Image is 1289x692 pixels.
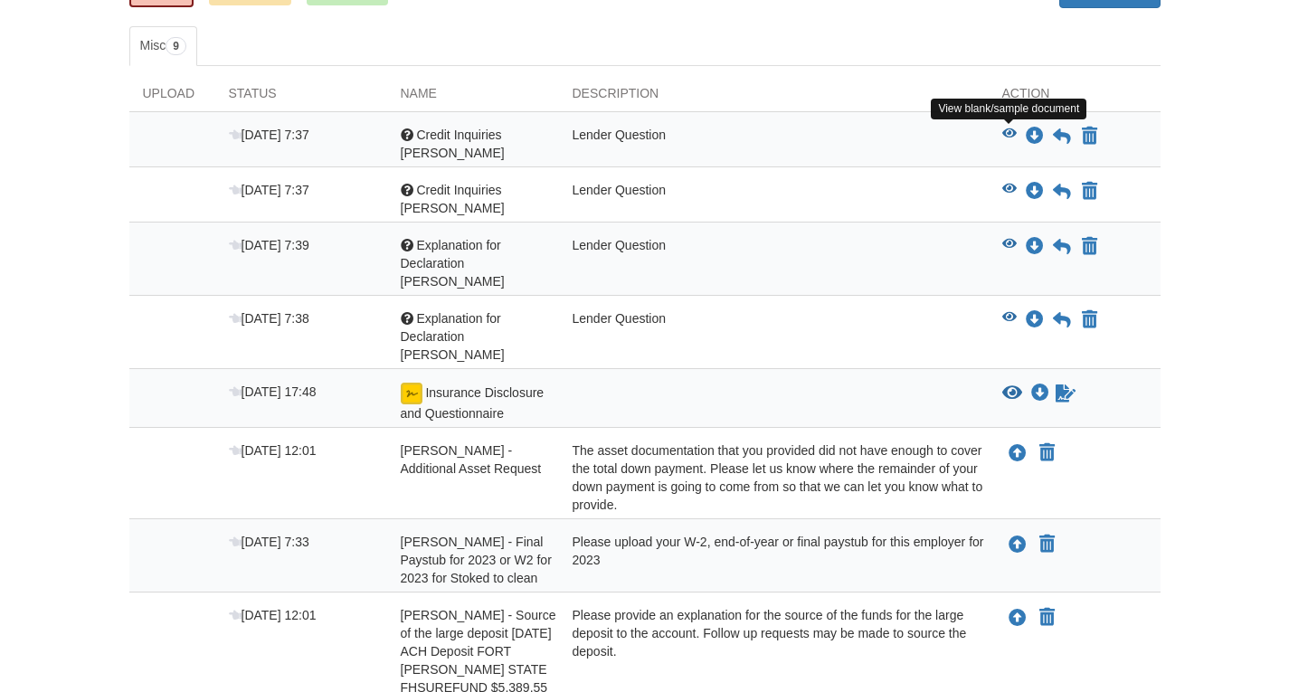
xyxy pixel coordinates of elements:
[1080,236,1099,258] button: Declare Explanation for Declaration Answer Kayla not applicable
[229,183,309,197] span: [DATE] 7:37
[1007,606,1028,630] button: Upload Kelvin Moseley - Source of the large deposit August 12, 2025 ACH Deposit FORT HAYS STATE F...
[1080,126,1099,147] button: Declare Credit Inquiries Kayla not applicable
[1007,441,1028,465] button: Upload Kelvin Moseley - Additional Asset Request
[229,608,317,622] span: [DATE] 12:01
[1038,442,1057,464] button: Declare Kelvin Moseley - Additional Asset Request not applicable
[1002,238,1017,256] button: View Explanation for Declaration Answer Kayla
[401,385,545,421] span: Insurance Disclosure and Questionnaire
[229,128,309,142] span: [DATE] 7:37
[1038,534,1057,555] button: Declare Kelvin Moseley - Final Paystub for 2023 or W2 for 2023 for Stoked to clean not applicable
[401,443,542,476] span: [PERSON_NAME] - Additional Asset Request
[1007,533,1028,556] button: Upload Kelvin Moseley - Final Paystub for 2023 or W2 for 2023 for Stoked to clean
[401,535,552,585] span: [PERSON_NAME] - Final Paystub for 2023 or W2 for 2023 for Stoked to clean
[229,384,317,399] span: [DATE] 17:48
[401,383,422,404] img: esign icon
[1026,240,1044,254] a: Download Explanation for Declaration Answer Kayla
[559,533,989,587] div: Please upload your W-2, end-of-year or final paystub for this employer for 2023
[166,37,186,55] span: 9
[1002,128,1017,146] button: View Credit Inquiries Kayla
[559,309,989,364] div: Lender Question
[1031,386,1049,401] a: Download Insurance Disclosure and Questionnaire
[387,84,559,111] div: Name
[401,311,505,362] span: Explanation for Declaration [PERSON_NAME]
[1026,185,1044,199] a: Download Credit Inquiries Kelvin
[1038,607,1057,629] button: Declare Kelvin Moseley - Source of the large deposit August 12, 2025 ACH Deposit FORT HAYS STATE ...
[1002,183,1017,201] button: View Credit Inquiries Kelvin
[401,183,505,215] span: Credit Inquiries [PERSON_NAME]
[129,26,197,66] a: Misc
[1054,383,1077,404] a: Waiting for your co-borrower to e-sign
[1026,129,1044,144] a: Download Credit Inquiries Kayla
[559,181,989,217] div: Lender Question
[129,84,215,111] div: Upload
[931,99,1086,119] div: View blank/sample document
[1080,181,1099,203] button: Declare Credit Inquiries Kelvin not applicable
[559,84,989,111] div: Description
[401,238,505,289] span: Explanation for Declaration [PERSON_NAME]
[1026,313,1044,327] a: Download Explanation for Declaration Answer Kelvin
[229,535,309,549] span: [DATE] 7:33
[989,84,1161,111] div: Action
[1002,311,1017,329] button: View Explanation for Declaration Answer Kelvin
[1080,309,1099,331] button: Declare Explanation for Declaration Answer Kelvin not applicable
[215,84,387,111] div: Status
[229,238,309,252] span: [DATE] 7:39
[401,128,505,160] span: Credit Inquiries [PERSON_NAME]
[559,441,989,514] div: The asset documentation that you provided did not have enough to cover the total down payment. Pl...
[1002,384,1022,403] button: View Insurance Disclosure and Questionnaire
[559,126,989,162] div: Lender Question
[229,443,317,458] span: [DATE] 12:01
[559,236,989,290] div: Lender Question
[229,311,309,326] span: [DATE] 7:38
